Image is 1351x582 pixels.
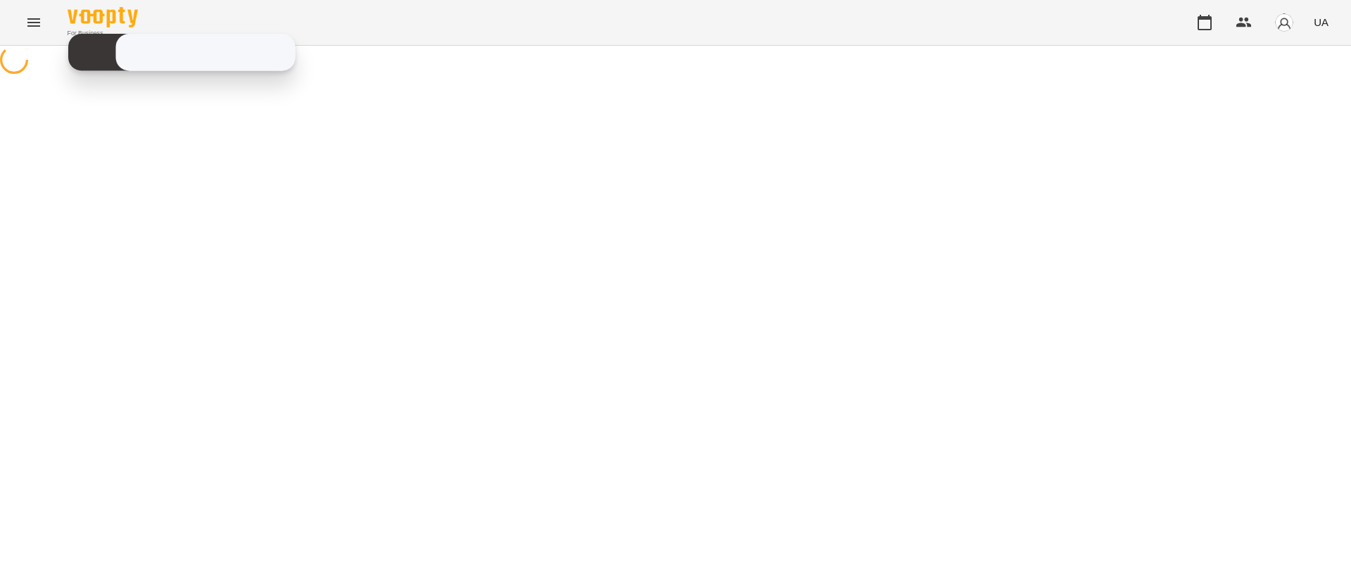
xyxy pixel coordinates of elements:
span: UA [1314,15,1328,30]
img: Voopty Logo [68,7,138,27]
button: Menu [17,6,51,39]
button: UA [1308,9,1334,35]
span: For Business [68,29,138,38]
img: avatar_s.png [1274,13,1294,32]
